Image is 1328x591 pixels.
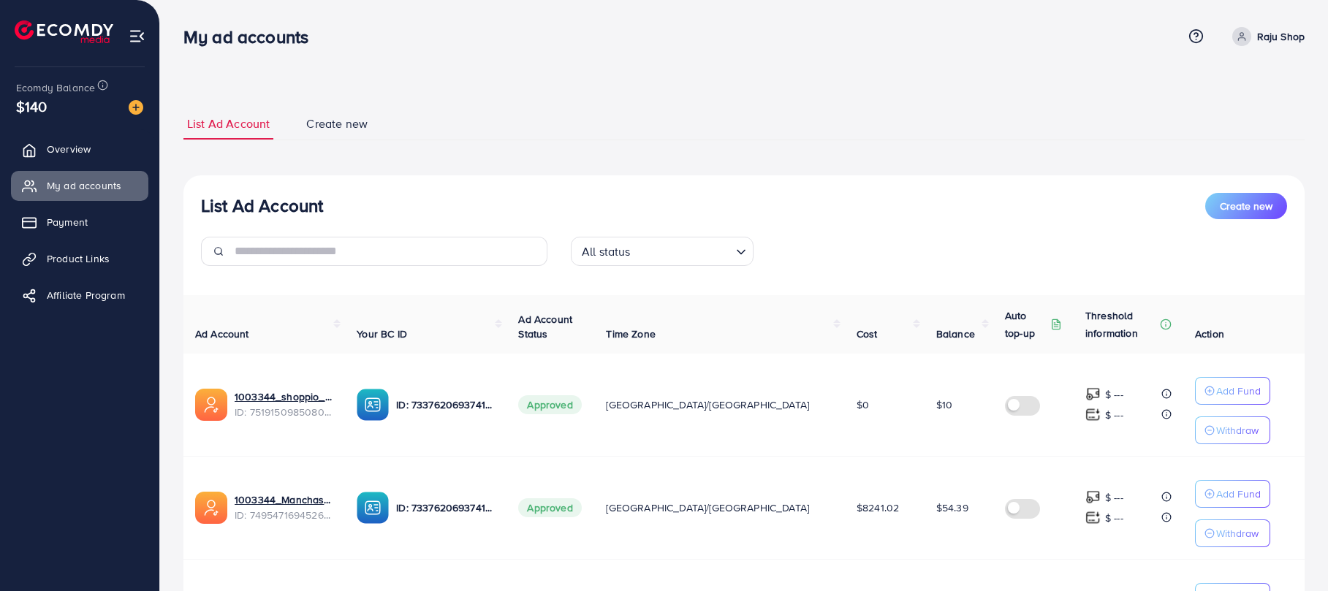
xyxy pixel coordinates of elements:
span: Ad Account [195,327,249,341]
a: My ad accounts [11,171,148,200]
span: Your BC ID [357,327,407,341]
span: Balance [936,327,975,341]
p: Threshold information [1085,307,1157,342]
img: menu [129,28,145,45]
a: Product Links [11,244,148,273]
p: $ --- [1105,386,1123,403]
button: Create new [1205,193,1287,219]
span: $0 [857,397,869,412]
p: $ --- [1105,509,1123,527]
img: top-up amount [1085,386,1101,402]
span: Create new [1220,199,1272,213]
p: ID: 7337620693741338625 [396,499,495,516]
a: Affiliate Program [11,281,148,310]
span: ID: 7495471694526988304 [235,508,333,522]
a: Overview [11,134,148,164]
h3: List Ad Account [201,195,323,216]
button: Add Fund [1195,377,1270,405]
span: $140 [16,96,48,117]
img: top-up amount [1085,407,1101,422]
button: Withdraw [1195,519,1270,547]
span: Approved [518,498,581,517]
img: ic-ba-acc.ded83a64.svg [357,389,389,421]
span: [GEOGRAPHIC_DATA]/[GEOGRAPHIC_DATA] [606,397,809,412]
img: top-up amount [1085,489,1101,505]
p: Withdraw [1216,525,1259,542]
div: Search for option [571,237,754,266]
button: Withdraw [1195,416,1270,444]
span: All status [579,241,634,262]
span: $8241.02 [857,500,899,515]
span: Ecomdy Balance [16,80,95,95]
span: Overview [47,142,91,156]
span: Approved [518,395,581,414]
span: Cost [857,327,878,341]
p: Add Fund [1216,382,1261,400]
p: Auto top-up [1005,307,1047,342]
button: Add Fund [1195,480,1270,508]
span: [GEOGRAPHIC_DATA]/[GEOGRAPHIC_DATA] [606,500,809,515]
span: List Ad Account [187,115,270,132]
span: Product Links [47,251,110,266]
p: ID: 7337620693741338625 [396,396,495,413]
a: 1003344_Manchaster_1745175503024 [235,492,333,507]
h3: My ad accounts [183,26,320,47]
img: ic-ads-acc.e4c84228.svg [195,389,227,421]
img: top-up amount [1085,510,1101,525]
span: $10 [936,397,952,412]
span: ID: 7519150985080684551 [235,405,333,419]
p: Add Fund [1216,485,1261,503]
div: <span class='underline'>1003344_Manchaster_1745175503024</span></br>7495471694526988304 [235,492,333,522]
p: Raju Shop [1257,28,1305,45]
input: Search for option [635,238,730,262]
img: logo [15,20,113,43]
span: Create new [306,115,368,132]
span: Ad Account Status [518,312,572,341]
span: $54.39 [936,500,968,515]
span: My ad accounts [47,178,121,193]
a: Payment [11,207,148,237]
p: $ --- [1105,489,1123,506]
span: Time Zone [606,327,655,341]
img: image [129,100,143,115]
a: 1003344_shoppio_1750688962312 [235,389,333,404]
span: Action [1195,327,1224,341]
img: ic-ads-acc.e4c84228.svg [195,492,227,524]
img: ic-ba-acc.ded83a64.svg [357,492,389,524]
span: Affiliate Program [47,288,125,302]
a: Raju Shop [1226,27,1305,46]
p: Withdraw [1216,422,1259,439]
span: Payment [47,215,88,229]
div: <span class='underline'>1003344_shoppio_1750688962312</span></br>7519150985080684551 [235,389,333,419]
p: $ --- [1105,406,1123,424]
